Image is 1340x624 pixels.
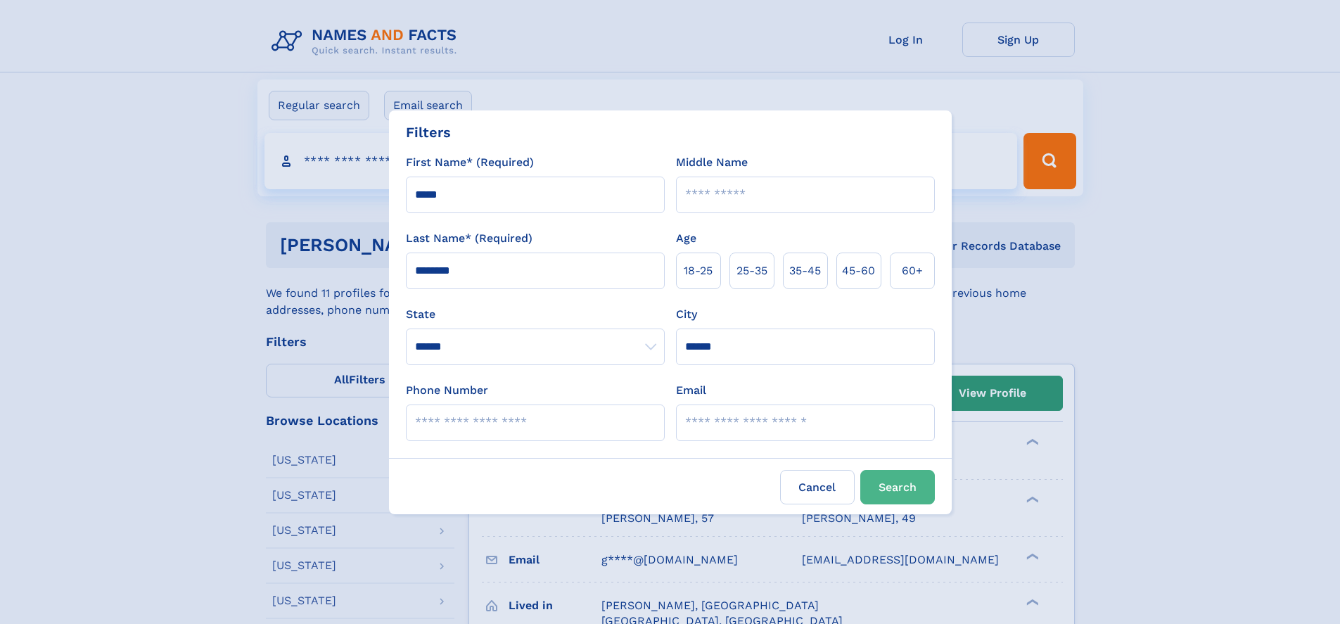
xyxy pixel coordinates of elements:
div: Filters [406,122,451,143]
label: First Name* (Required) [406,154,534,171]
span: 25‑35 [736,262,767,279]
label: Email [676,382,706,399]
label: State [406,306,665,323]
button: Search [860,470,935,504]
label: City [676,306,697,323]
label: Last Name* (Required) [406,230,532,247]
span: 60+ [902,262,923,279]
span: 18‑25 [684,262,713,279]
label: Cancel [780,470,855,504]
label: Age [676,230,696,247]
span: 45‑60 [842,262,875,279]
label: Middle Name [676,154,748,171]
span: 35‑45 [789,262,821,279]
label: Phone Number [406,382,488,399]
